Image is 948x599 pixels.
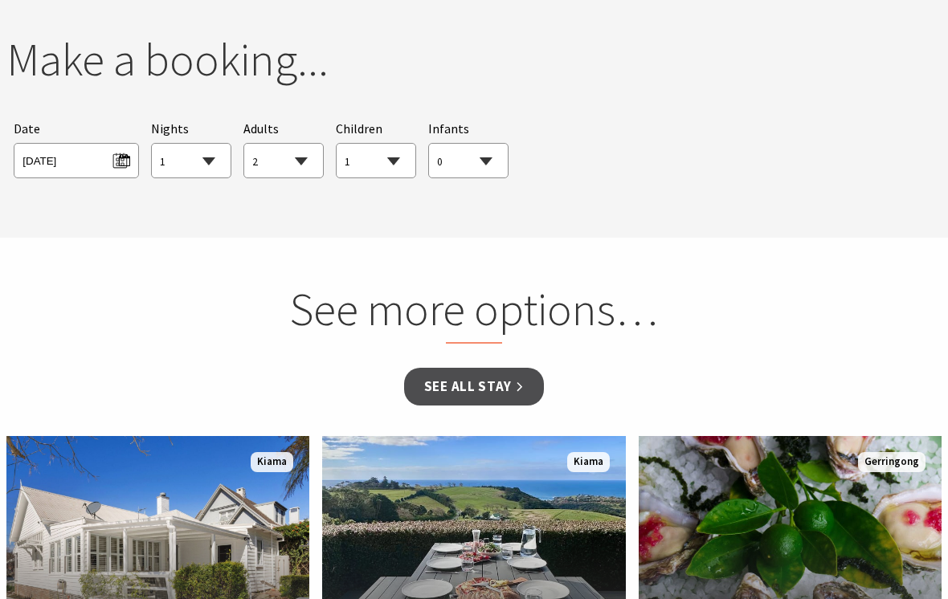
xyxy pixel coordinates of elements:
[251,452,293,472] span: Kiama
[336,120,382,137] span: Children
[567,452,610,472] span: Kiama
[151,119,231,179] div: Choose a number of nights
[428,120,469,137] span: Infants
[858,452,926,472] span: Gerringong
[173,282,774,344] h2: See more options…
[6,32,942,88] h2: Make a booking...
[404,368,544,405] a: See all Stay
[151,119,189,140] span: Nights
[243,120,279,137] span: Adults
[14,119,138,179] div: Please choose your desired arrival date
[14,120,40,137] span: Date
[22,148,129,169] span: [DATE]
